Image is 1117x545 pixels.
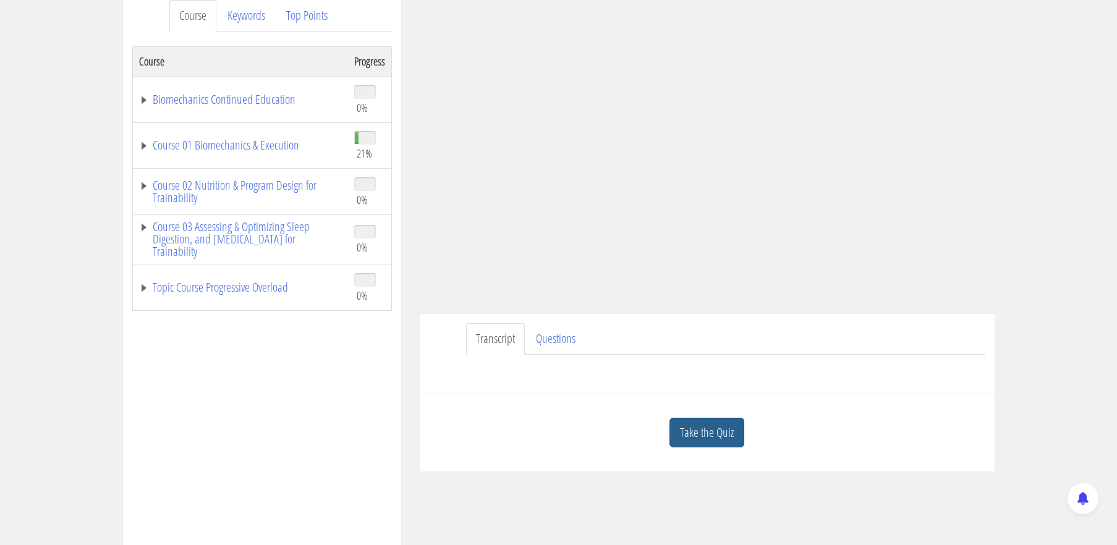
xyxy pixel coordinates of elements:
a: Take the Quiz [669,418,744,448]
th: Progress [348,46,392,76]
th: Course [132,46,348,76]
span: 0% [357,193,368,206]
a: Questions [526,323,585,355]
a: Course 01 Biomechanics & Execution [139,139,342,151]
a: Topic Course Progressive Overload [139,281,342,294]
span: 0% [357,240,368,254]
span: 21% [357,146,372,160]
span: 0% [357,289,368,302]
a: Course 02 Nutrition & Program Design for Trainability [139,179,342,204]
a: Transcript [466,323,525,355]
a: Biomechanics Continued Education [139,93,342,106]
span: 0% [357,101,368,114]
a: Course 03 Assessing & Optimizing Sleep Digestion, and [MEDICAL_DATA] for Trainability [139,221,342,258]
